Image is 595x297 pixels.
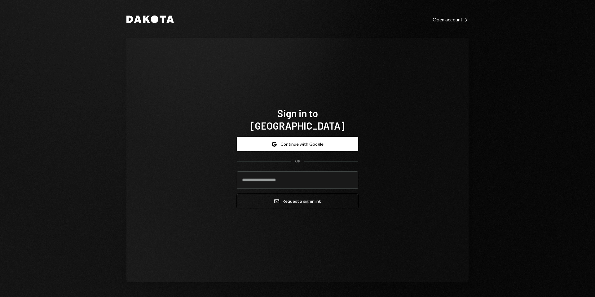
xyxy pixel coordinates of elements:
div: OR [295,159,300,164]
button: Continue with Google [237,137,358,151]
h1: Sign in to [GEOGRAPHIC_DATA] [237,107,358,132]
button: Request a signinlink [237,194,358,208]
a: Open account [433,16,469,23]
